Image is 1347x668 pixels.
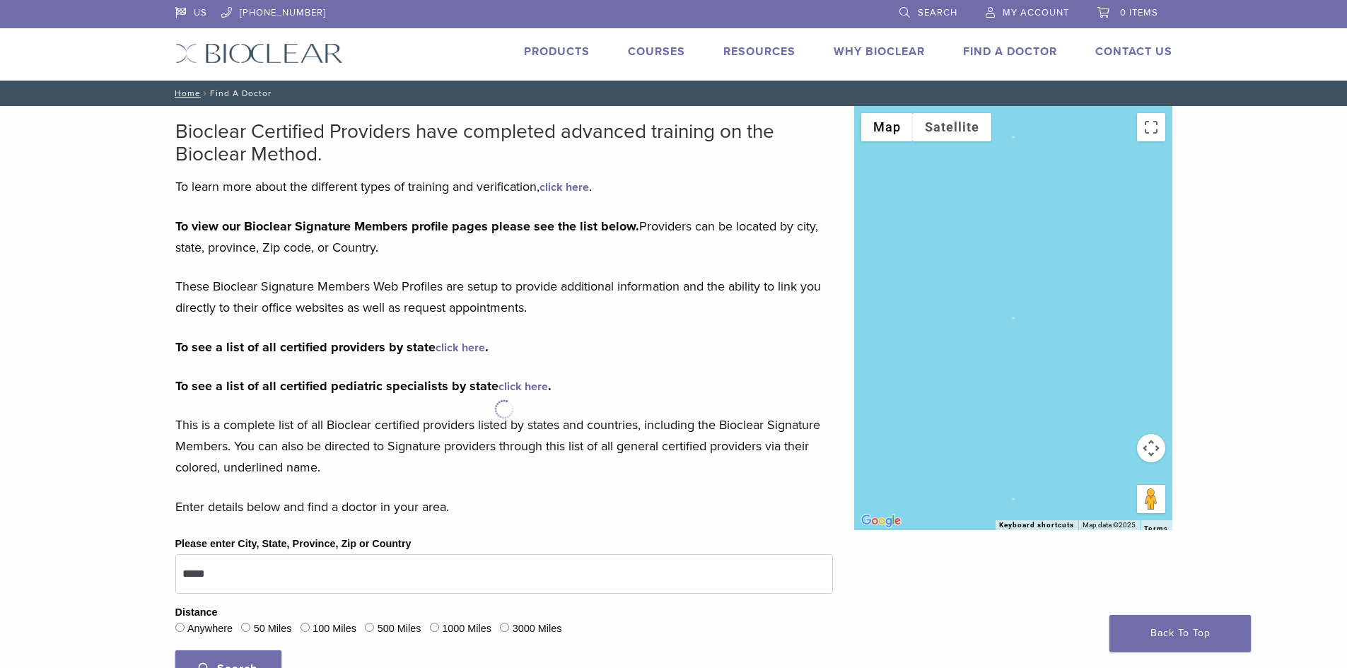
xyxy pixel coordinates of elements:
a: Open this area in Google Maps (opens a new window) [858,512,904,530]
span: / [201,90,210,97]
a: Find A Doctor [963,45,1057,59]
a: Why Bioclear [834,45,925,59]
span: Map data ©2025 [1083,521,1136,529]
p: To learn more about the different types of training and verification, . [175,176,833,197]
h2: Bioclear Certified Providers have completed advanced training on the Bioclear Method. [175,120,833,165]
a: Terms (opens in new tab) [1144,525,1168,533]
strong: To view our Bioclear Signature Members profile pages please see the list below. [175,218,639,234]
a: Back To Top [1109,615,1251,652]
p: This is a complete list of all Bioclear certified providers listed by states and countries, inclu... [175,414,833,478]
legend: Distance [175,605,218,621]
strong: To see a list of all certified pediatric specialists by state . [175,378,552,394]
label: 50 Miles [254,621,292,637]
img: Google [858,512,904,530]
label: 100 Miles [313,621,356,637]
a: Resources [723,45,795,59]
a: click here [436,341,485,355]
label: Anywhere [187,621,233,637]
p: Enter details below and find a doctor in your area. [175,496,833,517]
a: click here [540,180,589,194]
a: Contact Us [1095,45,1172,59]
label: 500 Miles [378,621,421,637]
button: Show satellite imagery [913,113,991,141]
button: Keyboard shortcuts [999,520,1074,530]
label: 1000 Miles [442,621,491,637]
a: Home [170,88,201,98]
img: Bioclear [175,43,343,64]
a: Products [524,45,590,59]
p: These Bioclear Signature Members Web Profiles are setup to provide additional information and the... [175,276,833,318]
span: My Account [1003,7,1069,18]
span: 0 items [1120,7,1158,18]
span: Search [918,7,957,18]
a: click here [498,380,548,394]
nav: Find A Doctor [165,81,1183,106]
strong: To see a list of all certified providers by state . [175,339,489,355]
button: Drag Pegman onto the map to open Street View [1137,485,1165,513]
p: Providers can be located by city, state, province, Zip code, or Country. [175,216,833,258]
label: Please enter City, State, Province, Zip or Country [175,537,412,552]
button: Map camera controls [1137,434,1165,462]
a: Courses [628,45,685,59]
button: Show street map [861,113,913,141]
label: 3000 Miles [513,621,562,637]
button: Toggle fullscreen view [1137,113,1165,141]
